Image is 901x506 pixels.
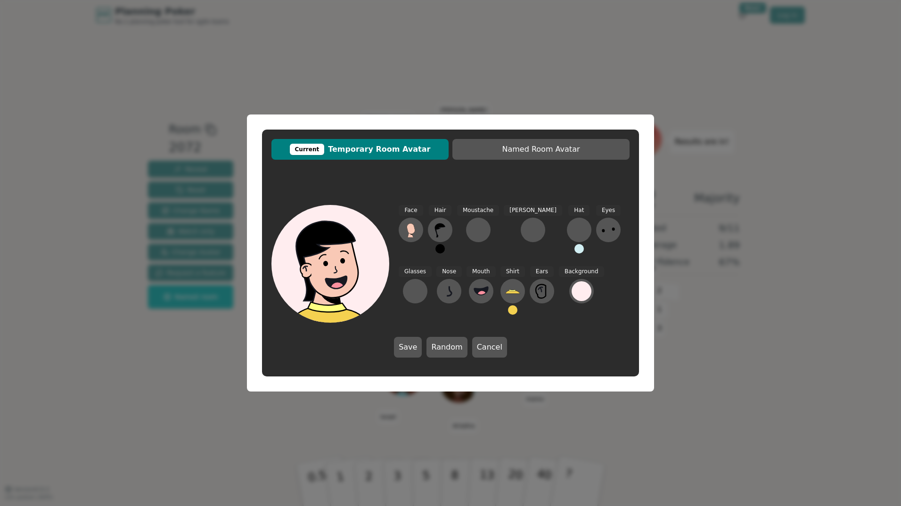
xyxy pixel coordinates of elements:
[436,266,462,277] span: Nose
[457,144,625,155] span: Named Room Avatar
[559,266,604,277] span: Background
[472,337,507,358] button: Cancel
[290,144,325,155] div: Current
[394,337,422,358] button: Save
[271,139,449,160] button: CurrentTemporary Room Avatar
[276,144,444,155] span: Temporary Room Avatar
[500,266,525,277] span: Shirt
[457,205,499,216] span: Moustache
[399,266,432,277] span: Glasses
[596,205,621,216] span: Eyes
[426,337,467,358] button: Random
[429,205,452,216] span: Hair
[467,266,496,277] span: Mouth
[530,266,554,277] span: Ears
[399,205,423,216] span: Face
[504,205,562,216] span: [PERSON_NAME]
[452,139,630,160] button: Named Room Avatar
[568,205,590,216] span: Hat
